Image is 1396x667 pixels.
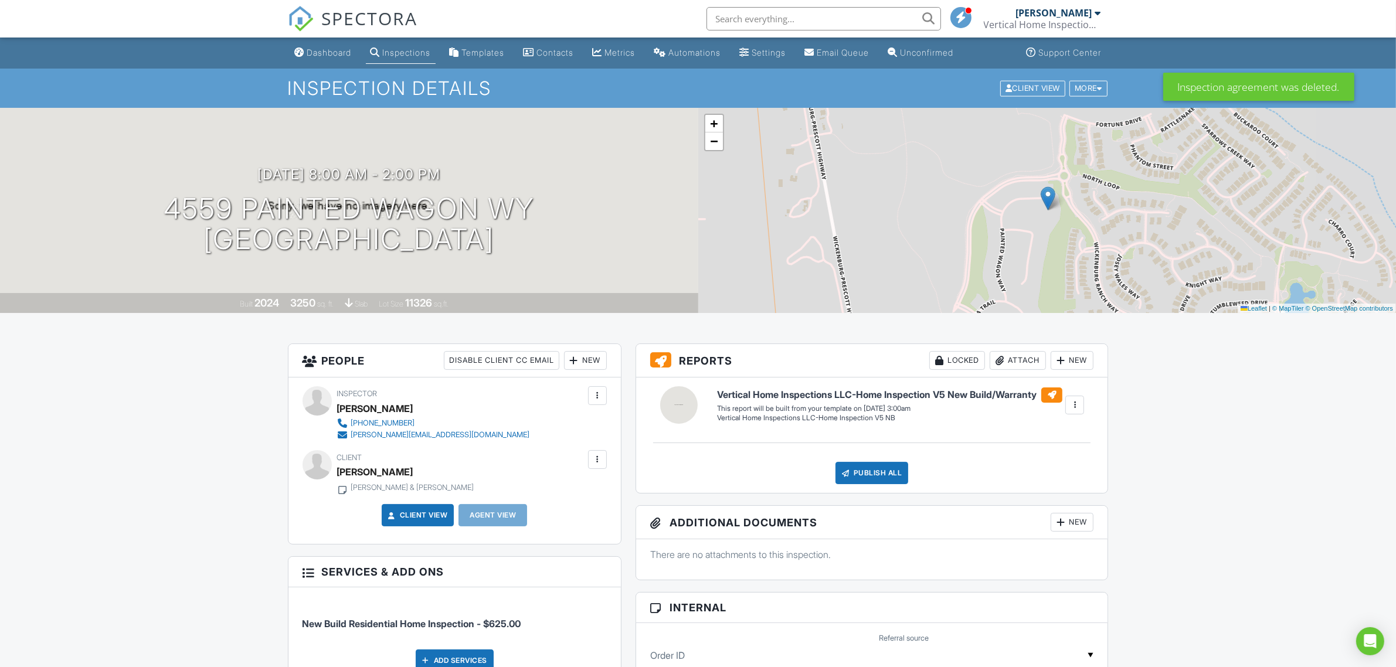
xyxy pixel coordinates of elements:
a: Client View [999,83,1068,92]
div: [PERSON_NAME] & [PERSON_NAME] [351,483,474,492]
img: The Best Home Inspection Software - Spectora [288,6,314,32]
h1: Inspection Details [288,78,1109,98]
span: sq. ft. [317,300,334,308]
img: Marker [1041,186,1055,210]
div: Dashboard [307,47,352,57]
a: Zoom in [705,115,723,132]
div: Inspections [383,47,431,57]
div: Disable Client CC Email [444,351,559,370]
span: SPECTORA [322,6,418,30]
div: [PHONE_NUMBER] [351,418,415,428]
span: Client [337,453,362,462]
h1: 4559 Painted Wagon Wy [GEOGRAPHIC_DATA] [164,193,535,256]
li: Service: New Build Residential Home Inspection [303,596,607,639]
a: Zoom out [705,132,723,150]
a: Dashboard [290,42,356,64]
span: + [710,116,718,131]
a: [PERSON_NAME][EMAIL_ADDRESS][DOMAIN_NAME] [337,429,530,441]
span: New Build Residential Home Inspection - $625.00 [303,618,521,629]
div: More [1069,80,1108,96]
a: © MapTiler [1272,305,1304,312]
div: This report will be built from your template on [DATE] 3:00am [717,404,1062,413]
div: 3250 [290,297,315,309]
a: Settings [735,42,791,64]
a: SPECTORA [288,16,418,40]
input: Search everything... [707,7,941,30]
h6: Vertical Home Inspections LLC-Home Inspection V5 New Build/Warranty [717,387,1062,403]
div: Unconfirmed [901,47,954,57]
div: New [1051,513,1093,532]
div: Locked [929,351,985,370]
a: Email Queue [800,42,874,64]
span: | [1269,305,1271,312]
label: Order ID [650,649,685,662]
a: [PHONE_NUMBER] [337,417,530,429]
h3: Services & Add ons [288,557,621,587]
h3: [DATE] 8:00 am - 2:00 pm [257,166,440,182]
p: There are no attachments to this inspection. [650,548,1094,561]
div: New [1051,351,1093,370]
h3: Additional Documents [636,506,1108,539]
div: Contacts [537,47,574,57]
span: slab [355,300,368,308]
div: Email Queue [817,47,869,57]
span: Built [240,300,253,308]
div: [PERSON_NAME] [337,463,413,481]
span: Inspector [337,389,378,398]
span: − [710,134,718,148]
a: Unconfirmed [884,42,959,64]
div: Attach [990,351,1046,370]
div: 2024 [254,297,279,309]
div: [PERSON_NAME] [1016,7,1092,19]
span: sq.ft. [434,300,449,308]
div: Publish All [835,462,909,484]
div: Vertical Home Inspections LLC [984,19,1101,30]
div: Inspection agreement was deleted. [1163,73,1354,101]
div: Automations [669,47,721,57]
a: Metrics [588,42,640,64]
div: [PERSON_NAME] [337,400,413,417]
a: Contacts [519,42,579,64]
h3: People [288,344,621,377]
a: Support Center [1022,42,1106,64]
div: New [564,351,607,370]
a: Templates [445,42,510,64]
div: [PERSON_NAME][EMAIL_ADDRESS][DOMAIN_NAME] [351,430,530,440]
a: © OpenStreetMap contributors [1306,305,1393,312]
div: Client View [1000,80,1065,96]
div: Support Center [1039,47,1102,57]
div: 11326 [405,297,432,309]
a: Client View [386,509,448,521]
h3: Reports [636,344,1108,377]
div: Settings [752,47,786,57]
div: Vertical Home Inspections LLC-Home Inspection V5 NB [717,413,1062,423]
label: Referral source [879,633,929,644]
span: Lot Size [379,300,403,308]
a: Leaflet [1241,305,1267,312]
div: Metrics [605,47,636,57]
a: Automations (Basic) [650,42,726,64]
a: Inspections [366,42,436,64]
div: Open Intercom Messenger [1356,627,1384,655]
h3: Internal [636,593,1108,623]
div: Templates [462,47,505,57]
